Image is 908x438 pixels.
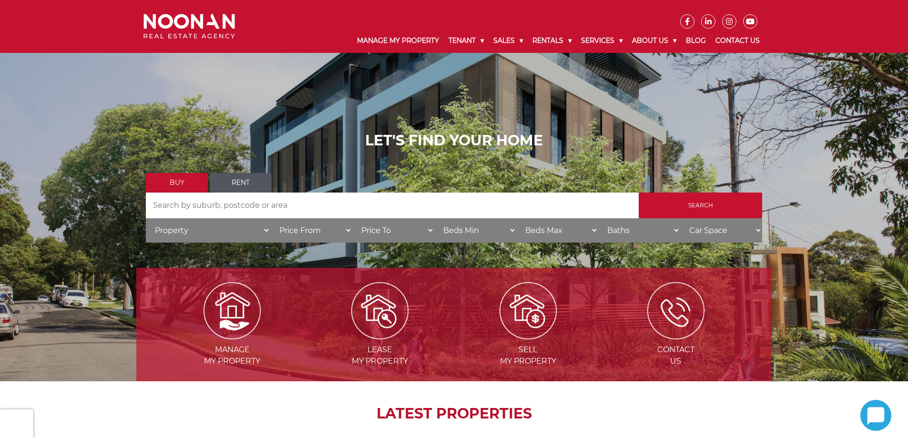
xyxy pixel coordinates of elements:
a: Buy [146,173,208,193]
a: Sales [489,29,528,53]
a: Leasemy Property [307,306,453,366]
a: About Us [627,29,681,53]
h2: LATEST PROPERTIES [160,405,748,422]
img: Lease my property [351,282,408,339]
img: ICONS [647,282,704,339]
a: Blog [681,29,711,53]
a: Rent [210,173,272,193]
input: Search by suburb, postcode or area [146,193,639,218]
span: Sell my Property [455,344,601,367]
span: Lease my Property [307,344,453,367]
a: Tenant [444,29,489,53]
a: Sellmy Property [455,306,601,366]
span: Contact Us [603,344,749,367]
span: Manage my Property [159,344,305,367]
a: ContactUs [603,306,749,366]
h1: LET'S FIND YOUR HOME [146,132,762,149]
a: Rentals [528,29,576,53]
a: Contact Us [711,29,765,53]
img: Sell my property [500,282,557,339]
a: Managemy Property [159,306,305,366]
a: Services [576,29,627,53]
input: Search [639,193,762,218]
img: Noonan Real Estate Agency [143,14,235,39]
img: Manage my Property [204,282,261,339]
a: Manage My Property [352,29,444,53]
